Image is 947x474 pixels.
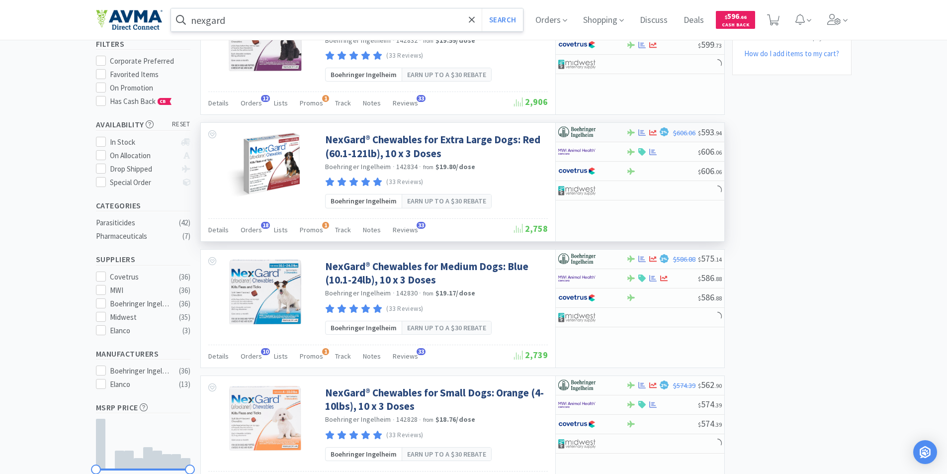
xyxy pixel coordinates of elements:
img: 730db3968b864e76bcafd0174db25112_22.png [558,252,596,267]
span: $ [698,382,701,389]
div: ( 42 ) [179,217,190,229]
img: e4e33dab9f054f5782a47901c742baa9_102.png [96,9,163,30]
span: $574.39 [673,381,695,390]
span: Notes [363,225,381,234]
span: 12 [261,95,270,102]
span: reset [172,119,190,130]
div: Boehringer Ingelheim [110,298,172,310]
div: Special Order [110,177,176,189]
img: 6e30f35e51e942099315c1bddae122c2_487082.png [225,133,306,197]
a: Boehringer IngelheimEarn up to a $30 rebate [325,68,492,82]
button: Search [482,8,523,31]
div: Drop Shipped [110,163,176,175]
span: Orders [241,98,262,107]
span: 2,906 [514,96,548,107]
span: 142828 [396,415,418,424]
img: 730db3968b864e76bcafd0174db25112_22.png [558,125,596,140]
a: Boehringer Ingelheim [325,415,391,424]
span: . 39 [714,401,722,409]
a: NexGard® Chewables for Extra Large Dogs: Red (60.1-121lb), 10 x 3 Doses [325,133,545,160]
p: (33 Reviews) [386,304,424,314]
span: 586 [698,291,722,303]
span: 18 [261,222,270,229]
span: $606.06 [673,128,695,137]
img: 4dd14cff54a648ac9e977f0c5da9bc2e_5.png [558,183,596,198]
img: 4dd14cff54a648ac9e977f0c5da9bc2e_5.png [558,436,596,451]
span: 142834 [396,162,418,171]
span: 586 [698,272,722,284]
span: Track [335,225,351,234]
a: NexGard® Chewables for Small Dogs: Orange (4-10lbs), 10 x 3 Doses [325,386,545,413]
div: On Promotion [110,82,190,94]
span: 574 [698,398,722,410]
img: f6b2451649754179b5b4e0c70c3f7cb0_2.png [558,397,596,412]
strong: $18.76 / dose [435,415,476,424]
span: Earn up to a $30 rebate [407,69,486,80]
span: Earn up to a $30 rebate [407,322,486,333]
span: Boehringer Ingelheim [331,195,397,206]
span: 33 [417,95,426,102]
div: Corporate Preferred [110,55,190,67]
span: 593 [698,126,722,138]
span: 2 [661,257,667,262]
span: · [419,36,421,45]
div: MWI [110,284,172,296]
img: 183aedd0fc854e4d8d7d1de769bd1f9c_319982.jpeg [229,386,302,451]
span: $ [698,42,701,49]
img: 4dd14cff54a648ac9e977f0c5da9bc2e_5.png [558,57,596,72]
span: Details [208,352,229,361]
img: 4dd14cff54a648ac9e977f0c5da9bc2e_5.png [558,310,596,325]
span: % [663,256,667,261]
h5: Manufacturers [96,348,190,360]
span: $ [698,294,701,302]
span: · [419,288,421,297]
span: 1 [322,348,329,355]
span: $ [698,149,701,156]
span: 2,739 [514,349,548,361]
span: $ [698,168,701,176]
input: Search by item, sku, manufacturer, ingredient, size... [171,8,523,31]
span: $586.88 [673,255,695,264]
span: . 06 [714,149,722,156]
span: Details [208,98,229,107]
div: Elanco [110,325,172,337]
span: Earn up to a $30 rebate [407,449,486,460]
span: % [663,129,667,134]
span: 2 [661,383,667,388]
span: · [393,162,395,171]
span: $ [698,129,701,137]
h5: Suppliers [96,254,190,265]
div: ( 13 ) [179,379,190,390]
span: 574 [698,418,722,429]
div: Covetrus [110,271,172,283]
span: 2 [661,130,667,135]
a: Discuss [636,16,672,25]
span: $ [698,256,701,263]
p: (33 Reviews) [386,51,424,61]
span: . 39 [714,421,722,428]
img: f6b2451649754179b5b4e0c70c3f7cb0_2.png [558,144,596,159]
h5: MSRP Price [96,402,190,413]
span: Orders [241,225,262,234]
div: ( 36 ) [179,298,190,310]
span: Lists [274,225,288,234]
span: 599 [698,39,722,50]
span: from [423,416,434,423]
a: Boehringer IngelheimEarn up to a $30 rebate [325,447,492,461]
img: 77fca1acd8b6420a9015268ca798ef17_1.png [558,290,596,305]
img: c0c568e84bb44fe2bb23163ad8f760c5_204419.jpeg [229,260,302,324]
span: Track [335,98,351,107]
div: Boehringer Ingelheim [110,365,172,377]
span: Promos [300,225,323,234]
span: Lists [274,98,288,107]
span: Notes [363,352,381,361]
span: · [393,36,395,45]
div: ( 7 ) [182,230,190,242]
span: Has Cash Back [110,96,172,106]
span: $ [698,401,701,409]
span: Track [335,352,351,361]
span: Promos [300,98,323,107]
span: Reviews [393,225,418,234]
a: Boehringer Ingelheim [325,162,391,171]
span: . 06 [714,168,722,176]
